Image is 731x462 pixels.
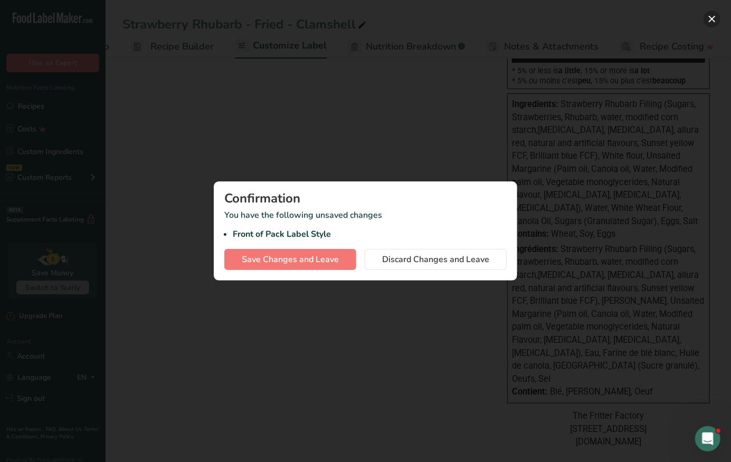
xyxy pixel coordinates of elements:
[365,249,507,270] button: Discard Changes and Leave
[233,228,507,240] li: Front of Pack Label Style
[224,249,356,270] button: Save Changes and Leave
[382,253,489,266] span: Discard Changes and Leave
[224,192,507,205] div: Confirmation
[695,426,720,451] iframe: Intercom live chat
[224,209,507,240] p: You have the following unsaved changes
[242,253,339,266] span: Save Changes and Leave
